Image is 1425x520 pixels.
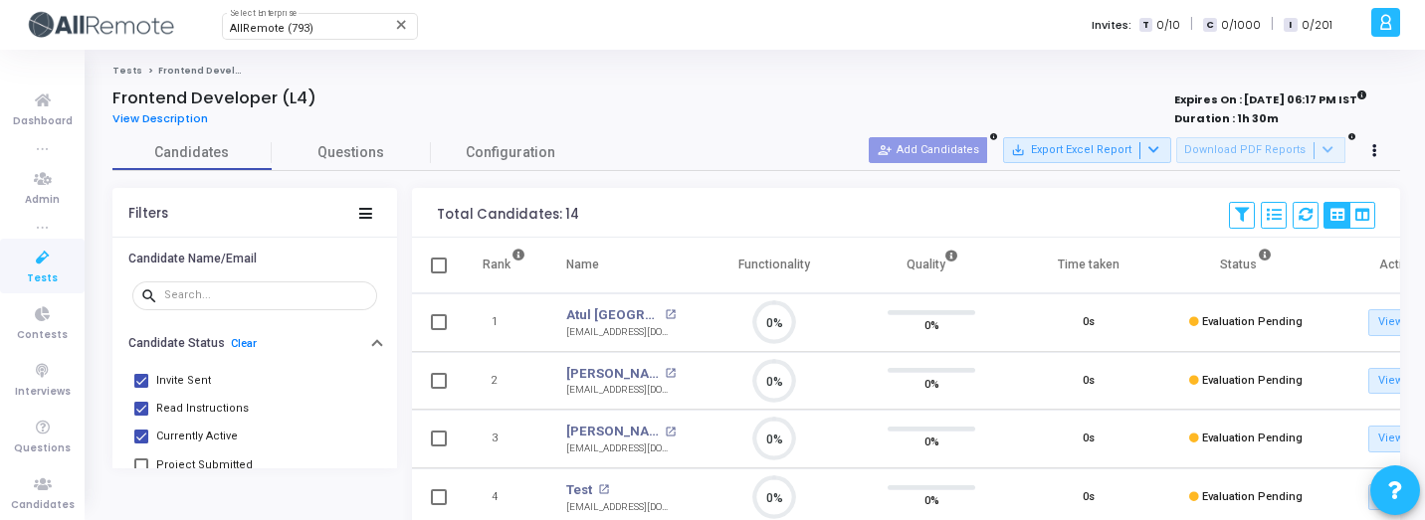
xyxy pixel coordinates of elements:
[566,254,599,275] div: Name
[13,113,73,130] span: Dashboard
[128,336,225,351] h6: Candidate Status
[466,142,555,163] span: Configuration
[1167,238,1324,293] th: Status
[462,410,546,468] td: 3
[853,238,1010,293] th: Quality
[230,22,313,35] span: AllRemote (793)
[566,500,676,515] div: [EMAIL_ADDRESS][DOMAIN_NAME]
[156,453,253,477] span: Project Submitted
[1083,373,1095,390] div: 0s
[128,206,168,222] div: Filters
[1203,18,1216,33] span: C
[1202,432,1303,444] span: Evaluation Pending
[112,65,142,77] a: Tests
[1202,374,1303,387] span: Evaluation Pending
[462,238,546,293] th: Rank
[1092,17,1131,34] label: Invites:
[566,422,660,441] a: [PERSON_NAME]
[128,252,257,266] h6: Candidate Name/Email
[1083,489,1095,506] div: 0s
[924,490,939,510] span: 0%
[272,142,431,163] span: Questions
[1011,143,1025,157] mat-icon: save_alt
[1271,14,1274,35] span: |
[566,325,676,340] div: [EMAIL_ADDRESS][DOMAIN_NAME]
[1323,202,1375,229] div: View Options
[869,137,987,163] button: Add Candidates
[566,305,660,325] a: Atul [GEOGRAPHIC_DATA]
[1174,87,1367,108] strong: Expires On : [DATE] 06:17 PM IST
[1190,14,1193,35] span: |
[665,309,676,320] mat-icon: open_in_new
[566,441,676,456] div: [EMAIL_ADDRESS][DOMAIN_NAME]
[1176,137,1345,163] button: Download PDF Reports
[924,315,939,335] span: 0%
[665,427,676,437] mat-icon: open_in_new
[1058,254,1120,275] div: Time taken
[924,373,939,393] span: 0%
[1139,18,1152,33] span: T
[112,142,272,163] span: Candidates
[25,192,60,209] span: Admin
[437,207,579,223] div: Total Candidates: 14
[112,65,1400,78] nav: breadcrumb
[1083,314,1095,331] div: 0s
[566,480,592,500] a: Test
[665,368,676,379] mat-icon: open_in_new
[15,384,71,401] span: Interviews
[1202,490,1303,503] span: Evaluation Pending
[14,440,71,457] span: Questions
[27,270,58,287] span: Tests
[1003,137,1171,163] button: Export Excel Report
[164,289,369,301] input: Search...
[1083,431,1095,447] div: 0s
[112,88,316,108] h4: Frontend Developer (L4)
[1202,315,1303,328] span: Evaluation Pending
[878,143,892,157] mat-icon: person_add_alt
[394,17,410,33] mat-icon: Clear
[462,293,546,352] td: 1
[566,364,660,384] a: [PERSON_NAME]
[1284,18,1297,33] span: I
[112,110,208,126] span: View Description
[1302,17,1332,34] span: 0/201
[1221,17,1261,34] span: 0/1000
[566,383,676,398] div: [EMAIL_ADDRESS][DOMAIN_NAME]
[11,497,75,514] span: Candidates
[112,112,223,125] a: View Description
[924,432,939,451] span: 0%
[1156,17,1180,34] span: 0/10
[1174,110,1279,126] strong: Duration : 1h 30m
[696,238,853,293] th: Functionality
[140,286,164,304] mat-icon: search
[156,369,211,393] span: Invite Sent
[25,5,174,45] img: logo
[158,65,281,77] span: Frontend Developer (L4)
[17,327,68,344] span: Contests
[598,484,609,495] mat-icon: open_in_new
[156,425,238,448] span: Currently Active
[112,328,397,359] button: Candidate StatusClear
[156,397,249,421] span: Read Instructions
[231,337,257,350] a: Clear
[112,243,397,273] button: Candidate Name/Email
[462,352,546,411] td: 2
